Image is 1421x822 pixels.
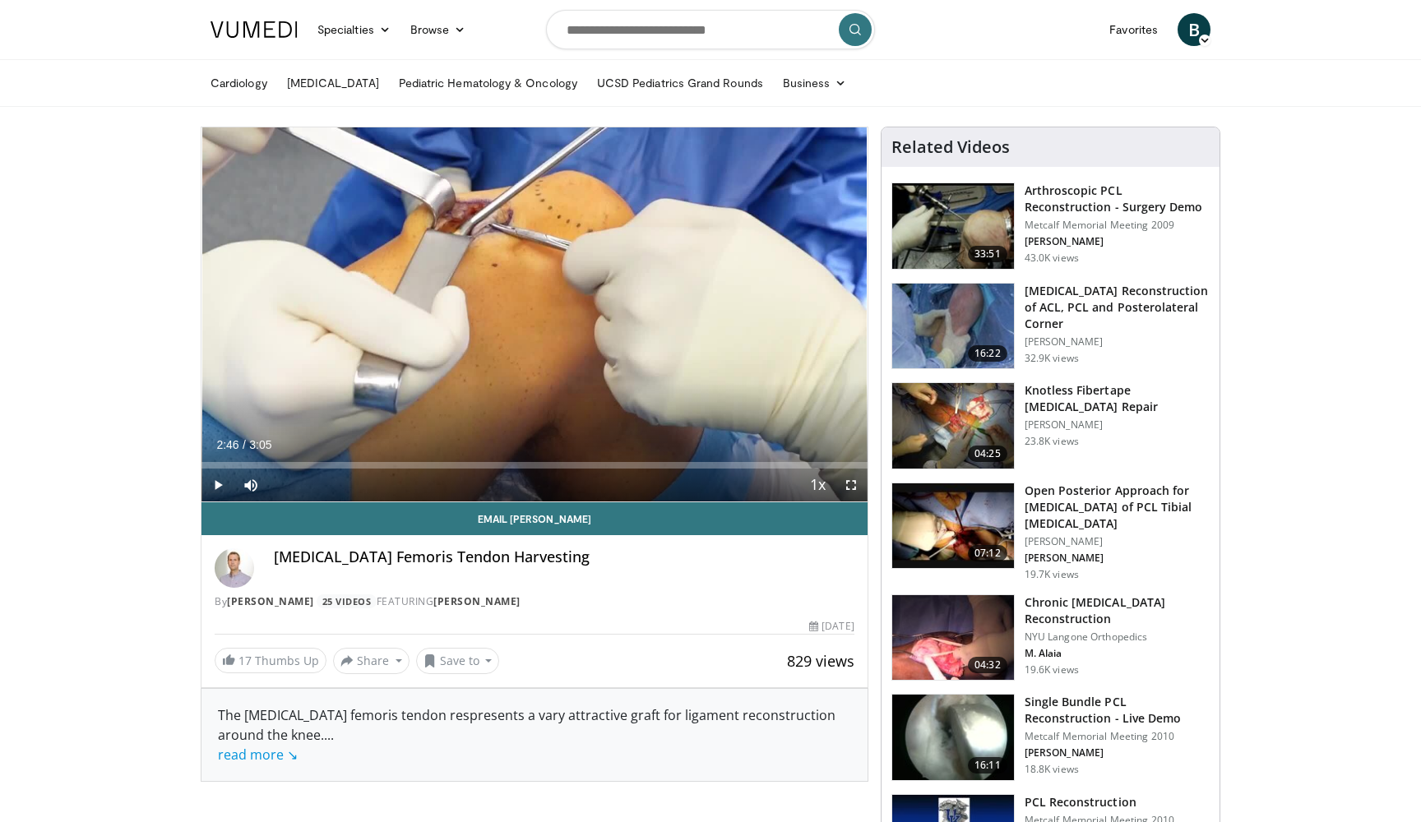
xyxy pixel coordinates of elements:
[201,462,868,469] div: Progress Bar
[1025,382,1210,415] h3: Knotless Fibertape [MEDICAL_DATA] Repair
[835,469,868,501] button: Fullscreen
[1099,13,1168,46] a: Favorites
[249,438,271,451] span: 3:05
[968,657,1007,673] span: 04:32
[891,594,1210,681] a: 04:32 Chronic [MEDICAL_DATA] Reconstruction NYU Langone Orthopedics M. Alaia 19.6K views
[892,695,1014,780] img: wick_3.png.150x105_q85_crop-smart_upscale.jpg
[227,594,314,608] a: [PERSON_NAME]
[201,469,234,501] button: Play
[1025,483,1210,532] h3: Open Posterior Approach for [MEDICAL_DATA] of PCL Tibial [MEDICAL_DATA]
[968,246,1007,262] span: 33:51
[416,648,500,674] button: Save to
[1025,552,1210,565] p: [PERSON_NAME]
[1025,630,1210,644] p: NYU Langone Orthopedics
[400,13,476,46] a: Browse
[201,502,868,535] a: Email [PERSON_NAME]
[1025,418,1210,432] p: [PERSON_NAME]
[216,438,238,451] span: 2:46
[238,653,252,668] span: 17
[787,651,854,671] span: 829 views
[243,438,246,451] span: /
[215,648,326,673] a: 17 Thumbs Up
[809,619,854,634] div: [DATE]
[201,67,277,99] a: Cardiology
[892,284,1014,369] img: Stone_ACL_PCL_FL8_Widescreen_640x360_100007535_3.jpg.150x105_q85_crop-smart_upscale.jpg
[277,67,389,99] a: [MEDICAL_DATA]
[891,694,1210,781] a: 16:11 Single Bundle PCL Reconstruction - Live Demo Metcalf Memorial Meeting 2010 [PERSON_NAME] 18...
[211,21,298,38] img: VuMedi Logo
[968,757,1007,774] span: 16:11
[1025,252,1079,265] p: 43.0K views
[892,595,1014,681] img: E-HI8y-Omg85H4KX4xMDoxOjBzMTt2bJ.150x105_q85_crop-smart_upscale.jpg
[433,594,521,608] a: [PERSON_NAME]
[218,726,334,764] span: ...
[892,383,1014,469] img: E-HI8y-Omg85H4KX4xMDoxOjBzMTt2bJ.150x105_q85_crop-smart_upscale.jpg
[892,483,1014,569] img: e9f6b273-e945-4392-879d-473edd67745f.150x105_q85_crop-smart_upscale.jpg
[1178,13,1210,46] a: B
[773,67,857,99] a: Business
[891,283,1210,370] a: 16:22 [MEDICAL_DATA] Reconstruction of ACL, PCL and Posterolateral Corner [PERSON_NAME] 32.9K views
[891,182,1210,270] a: 33:51 Arthroscopic PCL Reconstruction - Surgery Demo Metcalf Memorial Meeting 2009 [PERSON_NAME] ...
[1025,435,1079,448] p: 23.8K views
[317,594,377,608] a: 25 Videos
[274,548,854,566] h4: [MEDICAL_DATA] Femoris Tendon Harvesting
[234,469,267,501] button: Mute
[1025,235,1210,248] p: [PERSON_NAME]
[968,545,1007,561] span: 07:12
[215,548,254,588] img: Avatar
[1025,182,1210,215] h3: Arthroscopic PCL Reconstruction - Surgery Demo
[1025,647,1210,660] p: M. Alaia
[215,594,854,609] div: By FEATURING
[1025,794,1174,810] h3: PCL Reconstruction
[1025,535,1210,548] p: [PERSON_NAME]
[891,382,1210,469] a: 04:25 Knotless Fibertape [MEDICAL_DATA] Repair [PERSON_NAME] 23.8K views
[802,469,835,501] button: Playback Rate
[587,67,773,99] a: UCSD Pediatrics Grand Rounds
[968,446,1007,462] span: 04:25
[1025,594,1210,627] h3: Chronic [MEDICAL_DATA] Reconstruction
[1025,352,1079,365] p: 32.9K views
[891,137,1010,157] h4: Related Videos
[968,345,1007,362] span: 16:22
[892,183,1014,269] img: 672811_3.png.150x105_q85_crop-smart_upscale.jpg
[1025,335,1210,349] p: [PERSON_NAME]
[1025,219,1210,232] p: Metcalf Memorial Meeting 2009
[389,67,587,99] a: Pediatric Hematology & Oncology
[546,10,875,49] input: Search topics, interventions
[891,483,1210,581] a: 07:12 Open Posterior Approach for [MEDICAL_DATA] of PCL Tibial [MEDICAL_DATA] [PERSON_NAME] [PERS...
[1025,283,1210,332] h3: [MEDICAL_DATA] Reconstruction of ACL, PCL and Posterolateral Corner
[218,705,851,764] div: The [MEDICAL_DATA] femoris tendon respresents a vary attractive graft for ligament reconstruction...
[218,746,298,764] a: read more ↘
[308,13,400,46] a: Specialties
[201,127,868,502] video-js: Video Player
[1025,694,1210,727] h3: Single Bundle PCL Reconstruction - Live Demo
[1025,568,1079,581] p: 19.7K views
[333,648,410,674] button: Share
[1025,763,1079,776] p: 18.8K views
[1025,746,1210,760] p: [PERSON_NAME]
[1025,730,1210,743] p: Metcalf Memorial Meeting 2010
[1025,663,1079,677] p: 19.6K views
